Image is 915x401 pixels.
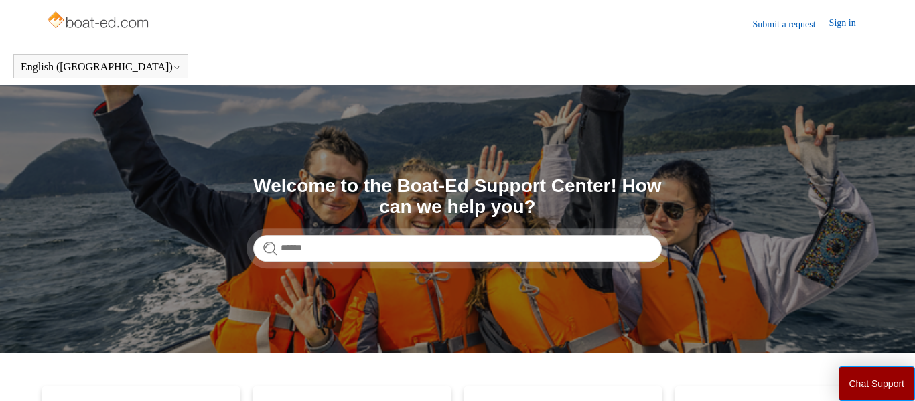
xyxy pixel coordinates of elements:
[46,8,152,35] img: Boat-Ed Help Center home page
[829,16,869,32] a: Sign in
[753,17,829,31] a: Submit a request
[253,176,662,218] h1: Welcome to the Boat-Ed Support Center! How can we help you?
[21,61,181,73] button: English ([GEOGRAPHIC_DATA])
[253,235,662,262] input: Search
